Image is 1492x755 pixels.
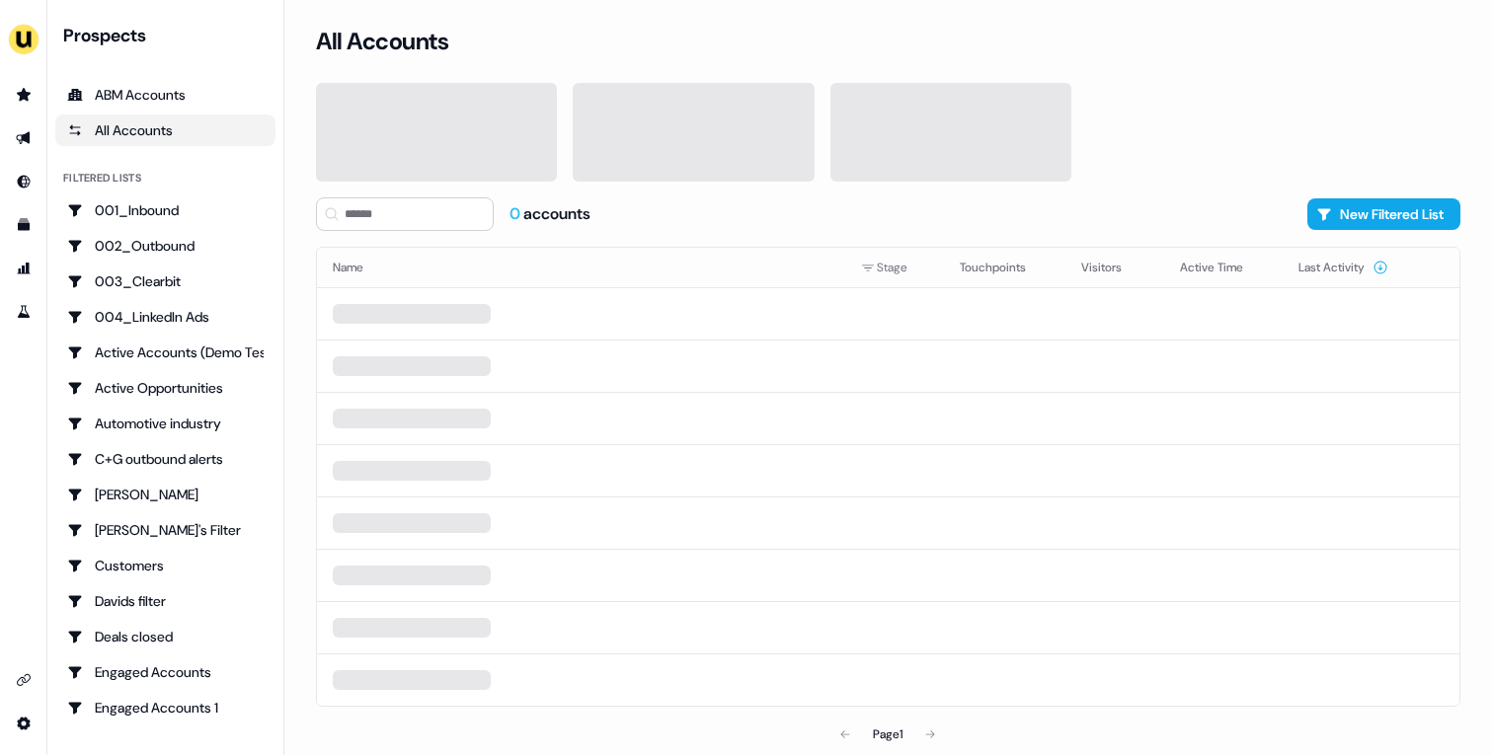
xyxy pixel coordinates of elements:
div: Active Accounts (Demo Test) [67,342,264,362]
a: Go to prospects [8,79,39,111]
div: C+G outbound alerts [67,449,264,469]
div: [PERSON_NAME] [67,485,264,504]
button: Last Activity [1298,250,1388,285]
div: 003_Clearbit [67,271,264,291]
div: Davids filter [67,591,264,611]
div: Engaged Accounts 1 [67,698,264,717]
a: Go to templates [8,209,39,241]
a: Go to integrations [8,664,39,696]
div: Page 1 [873,724,903,744]
div: ABM Accounts [67,85,264,105]
div: Deals closed [67,627,264,646]
a: Go to Customers [55,550,275,581]
div: Stage [861,258,928,277]
a: Go to 004_LinkedIn Ads [55,301,275,333]
a: ABM Accounts [55,79,275,111]
a: Go to Active Opportunities [55,372,275,404]
a: Go to Engaged Accounts 1 [55,692,275,723]
div: Active Opportunities [67,378,264,398]
a: Go to Inbound [8,166,39,197]
div: Customers [67,556,264,575]
a: Go to attribution [8,253,39,284]
div: Filtered lists [63,170,141,187]
a: Go to Davids filter [55,585,275,617]
div: [PERSON_NAME]'s Filter [67,520,264,540]
a: Go to Automotive industry [55,408,275,439]
a: Go to Active Accounts (Demo Test) [55,337,275,368]
button: New Filtered List [1307,198,1460,230]
a: Go to Engaged Accounts [55,656,275,688]
h3: All Accounts [316,27,448,56]
div: accounts [510,203,590,225]
div: Automotive industry [67,414,264,433]
a: Go to 002_Outbound [55,230,275,262]
div: 001_Inbound [67,200,264,220]
div: All Accounts [67,120,264,140]
th: Name [317,248,845,287]
a: Go to integrations [8,708,39,739]
a: Go to 003_Clearbit [55,265,275,297]
div: 004_LinkedIn Ads [67,307,264,327]
button: Touchpoints [960,250,1050,285]
a: Go to Charlotte's Filter [55,514,275,546]
button: Visitors [1081,250,1145,285]
span: 0 [510,203,523,224]
div: 002_Outbound [67,236,264,256]
div: Prospects [63,24,275,47]
a: Go to Charlotte Stone [55,479,275,510]
a: Go to outbound experience [8,122,39,154]
button: Active Time [1180,250,1267,285]
a: Go to Deals closed [55,621,275,652]
a: Go to C+G outbound alerts [55,443,275,475]
a: Go to experiments [8,296,39,328]
a: All accounts [55,114,275,146]
div: Engaged Accounts [67,662,264,682]
a: Go to 001_Inbound [55,194,275,226]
